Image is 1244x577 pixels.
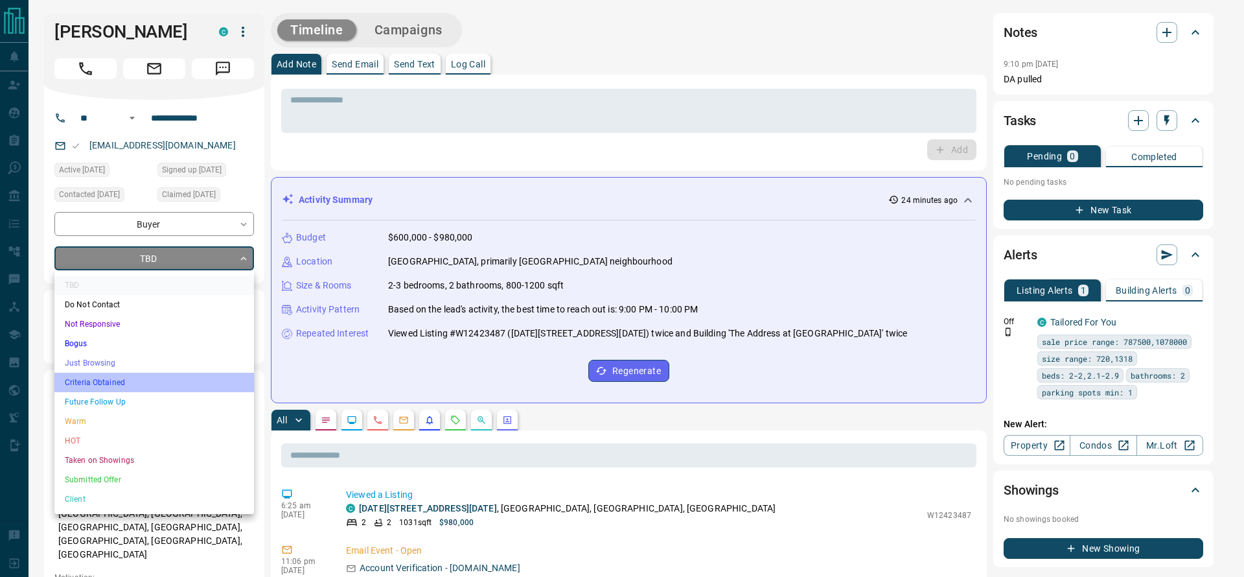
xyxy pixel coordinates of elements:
li: Just Browsing [54,353,254,373]
li: Client [54,489,254,509]
li: Submitted Offer [54,470,254,489]
li: Not Responsive [54,314,254,334]
li: Do Not Contact [54,295,254,314]
li: Warm [54,412,254,431]
li: HOT [54,431,254,451]
li: Bogus [54,334,254,353]
li: Taken on Showings [54,451,254,470]
li: Future Follow Up [54,392,254,412]
li: Criteria Obtained [54,373,254,392]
